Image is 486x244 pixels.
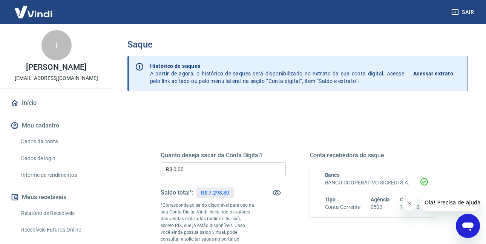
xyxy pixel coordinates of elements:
[400,196,414,203] span: Conta
[18,134,104,149] a: Dados da conta
[400,203,420,211] h6: 77896-2
[420,194,480,211] iframe: Mensagem da empresa
[161,152,286,159] h5: Quanto deseja sacar da Conta Digital?
[18,222,104,238] a: Recebíveis Futuros Online
[325,203,360,211] h6: Conta Corrente
[9,0,58,23] img: Vindi
[371,203,390,211] h6: 0523
[371,196,390,203] span: Agência
[413,62,461,85] a: Acessar extrato
[310,152,435,159] h5: Conta recebedora do saque
[201,189,229,197] p: R$ 7.298,80
[402,196,417,211] iframe: Fechar mensagem
[325,179,420,187] h6: BANCO COOPERATIVO SICREDI S.A.
[9,189,104,206] button: Meus recebíveis
[15,74,98,82] p: [EMAIL_ADDRESS][DOMAIN_NAME]
[325,196,336,203] span: Tipo
[9,117,104,134] button: Meu cadastro
[5,5,63,11] span: Olá! Precisa de ajuda?
[413,70,453,77] p: Acessar extrato
[41,30,72,60] div: I
[9,95,104,111] a: Início
[18,167,104,183] a: Informe de rendimentos
[150,62,404,85] p: A partir de agora, o histórico de saques será disponibilizado no extrato da sua conta digital. Ac...
[450,5,477,19] button: Sair
[325,172,340,178] span: Banco
[26,63,86,71] p: [PERSON_NAME]
[18,206,104,221] a: Relatório de Recebíveis
[127,39,468,50] h3: Saque
[18,151,104,166] a: Dados de login
[161,189,193,196] h5: Saldo total*:
[150,62,404,70] p: Histórico de saques
[456,214,480,238] iframe: Botão para abrir a janela de mensagens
